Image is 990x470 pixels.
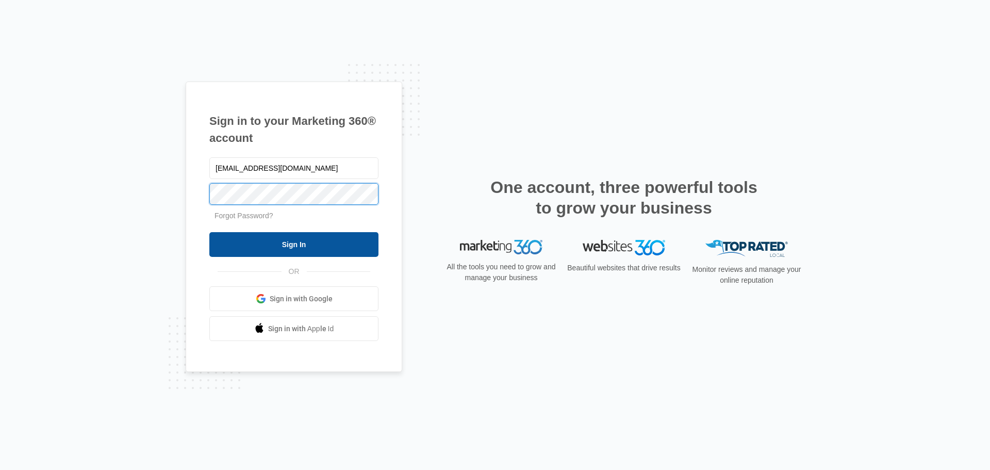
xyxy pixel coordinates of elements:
h1: Sign in to your Marketing 360® account [209,112,378,147]
input: Email [209,157,378,179]
span: Sign in with Google [270,294,333,304]
a: Sign in with Apple Id [209,316,378,341]
p: Monitor reviews and manage your online reputation [689,264,804,286]
p: All the tools you need to grow and manage your business [443,262,559,283]
input: Sign In [209,232,378,257]
span: Sign in with Apple Id [268,323,334,334]
p: Beautiful websites that drive results [566,263,682,273]
a: Forgot Password? [214,212,273,220]
img: Websites 360 [583,240,665,255]
a: Sign in with Google [209,286,378,311]
h2: One account, three powerful tools to grow your business [487,177,761,218]
span: OR [282,266,307,277]
img: Marketing 360 [460,240,542,254]
img: Top Rated Local [705,240,788,257]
